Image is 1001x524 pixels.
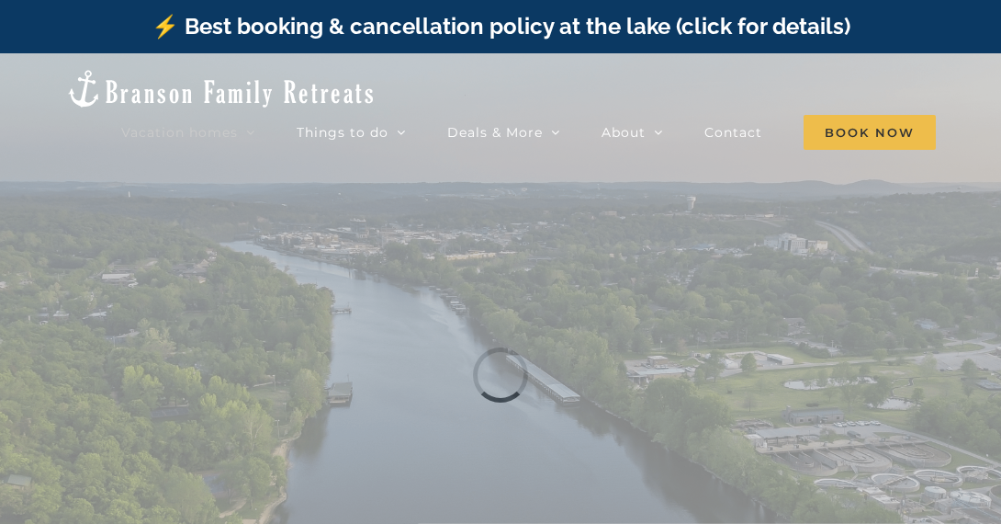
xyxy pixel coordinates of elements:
span: Deals & More [447,126,543,139]
a: Book Now [804,114,936,151]
span: About [602,126,646,139]
img: Branson Family Retreats Logo [65,68,377,109]
span: Things to do [297,126,388,139]
a: Vacation homes [121,114,255,151]
a: About [602,114,663,151]
span: Contact [704,126,762,139]
span: Book Now [804,115,936,150]
a: Things to do [297,114,406,151]
nav: Main Menu [121,114,936,151]
span: Vacation homes [121,126,238,139]
a: ⚡️ Best booking & cancellation policy at the lake (click for details) [152,13,850,40]
a: Deals & More [447,114,560,151]
a: Contact [704,114,762,151]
